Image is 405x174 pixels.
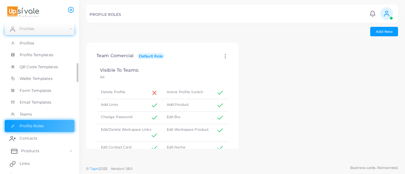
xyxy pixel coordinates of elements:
[376,29,393,34] span: Add New
[162,99,228,112] div: Add Product
[20,26,34,32] span: Profiles
[5,120,74,132] a: Profile Roles
[5,157,74,170] a: Links
[8,15,22,19] span: ENTITIES
[97,87,162,99] div: Delete Profile
[86,166,132,171] span: ©
[6,6,41,18] img: logo
[5,96,74,108] a: Email Templates
[100,75,104,79] span: All
[100,68,225,73] h4: Visible To Teams:
[97,53,165,59] h4: Team Comercial
[20,99,52,105] span: Email Templates
[5,132,74,145] a: Contacts
[20,161,30,166] span: Links
[20,52,53,58] span: Profile Templates
[20,40,34,46] span: Profiles
[20,135,37,141] span: Contacts
[111,166,133,171] span: Version: 1.8.0
[5,61,74,73] a: QR Code Templates
[162,112,228,124] div: Edit Bio
[5,37,74,49] a: Profiles
[99,166,107,171] span: 2025
[97,112,162,124] div: Change Password
[5,108,74,120] a: Teams
[162,87,228,99] div: Active Profile Switch
[20,111,32,117] span: Teams
[97,99,162,112] div: Add Links
[90,166,99,171] a: Tapni
[5,22,74,35] a: Profiles
[90,12,121,17] h5: PROFILE ROLES
[5,145,74,157] a: Products
[97,142,162,154] div: Edit Contact Card
[97,124,162,142] div: Edit/Delete Workspace Links
[5,73,74,85] a: Wallet Templates
[20,76,53,81] span: Wallet Templates
[20,88,52,93] span: Form Templates
[162,124,228,142] div: Edit Workspace Product
[370,27,398,36] button: Add New
[5,49,74,61] a: Profile Templates
[20,64,58,70] span: QR Code Templates
[21,148,39,154] span: Products
[137,53,165,59] span: Default Role
[162,142,228,154] div: Edit Name
[350,165,398,171] span: Business cards. Reinvented.
[5,85,74,97] a: Form Templates
[20,123,44,129] span: Profile Roles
